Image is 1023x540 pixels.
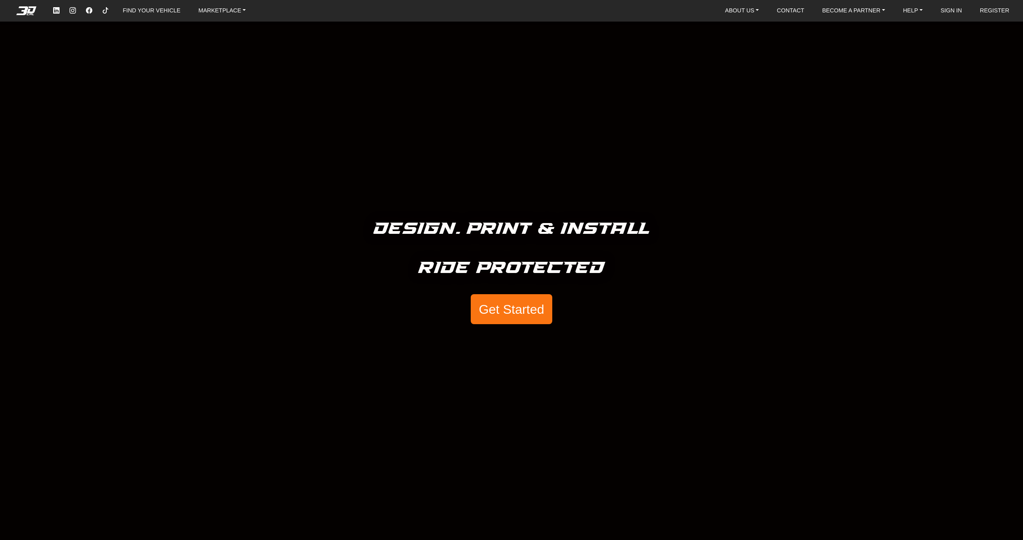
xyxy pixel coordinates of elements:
button: Get Started [471,294,552,325]
a: CONTACT [774,4,807,18]
a: REGISTER [977,4,1013,18]
a: SIGN IN [937,4,965,18]
a: MARKETPLACE [195,4,249,18]
a: HELP [900,4,926,18]
h5: Design. Print & Install [374,216,650,242]
h5: Ride Protected [418,255,605,281]
a: FIND YOUR VEHICLE [119,4,183,18]
a: ABOUT US [722,4,762,18]
a: BECOME A PARTNER [819,4,888,18]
